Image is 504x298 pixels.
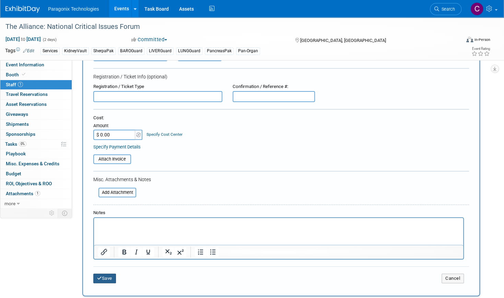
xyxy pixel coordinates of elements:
[93,73,469,80] div: Registration / Ticket Info (optional)
[430,3,461,15] a: Search
[93,210,464,216] div: Notes
[0,110,72,119] a: Giveaways
[6,91,48,97] span: Travel Reservations
[0,189,72,199] a: Attachments1
[19,141,26,146] span: 0%
[0,130,72,139] a: Sponsorships
[58,209,72,218] td: Toggle Event Tabs
[91,47,116,55] div: SherpaPak
[94,218,463,245] iframe: Rich Text Area
[6,101,47,107] span: Asset Reservations
[5,47,34,55] td: Tags
[93,144,141,150] a: Specify Payment Details
[147,47,174,55] div: LIVERGuard
[195,247,207,257] button: Numbered list
[93,84,222,90] div: Registration / Ticket Type
[93,274,116,283] button: Save
[6,191,40,196] span: Attachments
[6,111,28,117] span: Giveaways
[6,151,26,156] span: Playbook
[0,90,72,99] a: Travel Reservations
[466,37,473,42] img: Format-Inperson.png
[470,2,483,15] img: Corinne McNamara
[236,47,260,55] div: Pan-Organ
[163,247,174,257] button: Subscript
[233,84,315,90] div: Confirmation / Reference #:
[0,60,72,70] a: Event Information
[0,159,72,169] a: Misc. Expenses & Credits
[5,6,40,13] img: ExhibitDay
[439,7,455,12] span: Search
[0,120,72,129] a: Shipments
[20,36,26,42] span: to
[6,82,23,87] span: Staff
[42,37,57,42] span: (2 days)
[3,21,449,33] div: The Alliance: National Critical Issues Forum
[93,176,469,183] div: Misc. Attachments & Notes
[471,47,490,51] div: Event Rating
[0,70,72,80] a: Booth
[0,179,72,189] a: ROI, Objectives & ROO
[48,6,99,12] span: Paragonix Technologies
[0,169,72,179] a: Budget
[35,191,40,196] span: 1
[62,47,89,55] div: KidneyVault
[300,38,386,43] span: [GEOGRAPHIC_DATA], [GEOGRAPHIC_DATA]
[0,199,72,209] a: more
[207,247,219,257] button: Bullet list
[146,132,183,137] a: Specify Cost Center
[6,181,52,186] span: ROI, Objectives & ROO
[442,274,464,283] button: Cancel
[40,47,60,55] div: Services
[5,141,26,147] span: Tasks
[0,149,72,159] a: Playbook
[93,123,143,130] div: Amount
[93,115,469,121] div: Cost:
[118,247,130,257] button: Bold
[474,37,490,42] div: In-Person
[175,247,186,257] button: Superscript
[4,201,15,206] span: more
[98,247,110,257] button: Insert/edit link
[118,47,144,55] div: BAROGuard
[6,131,35,137] span: Sponsorships
[6,121,29,127] span: Shipments
[0,80,72,90] a: Staff1
[176,47,202,55] div: LUNGGuard
[6,161,59,166] span: Misc. Expenses & Credits
[22,73,25,76] i: Booth reservation complete
[6,171,21,176] span: Budget
[130,247,142,257] button: Italic
[6,62,44,67] span: Event Information
[23,48,34,53] a: Edit
[205,47,234,55] div: PancreasPak
[46,209,58,218] td: Personalize Event Tab Strip
[0,140,72,149] a: Tasks0%
[142,247,154,257] button: Underline
[6,72,27,77] span: Booth
[418,36,490,46] div: Event Format
[18,82,23,87] span: 1
[0,100,72,109] a: Asset Reservations
[5,36,41,42] span: [DATE] [DATE]
[129,36,170,43] button: Committed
